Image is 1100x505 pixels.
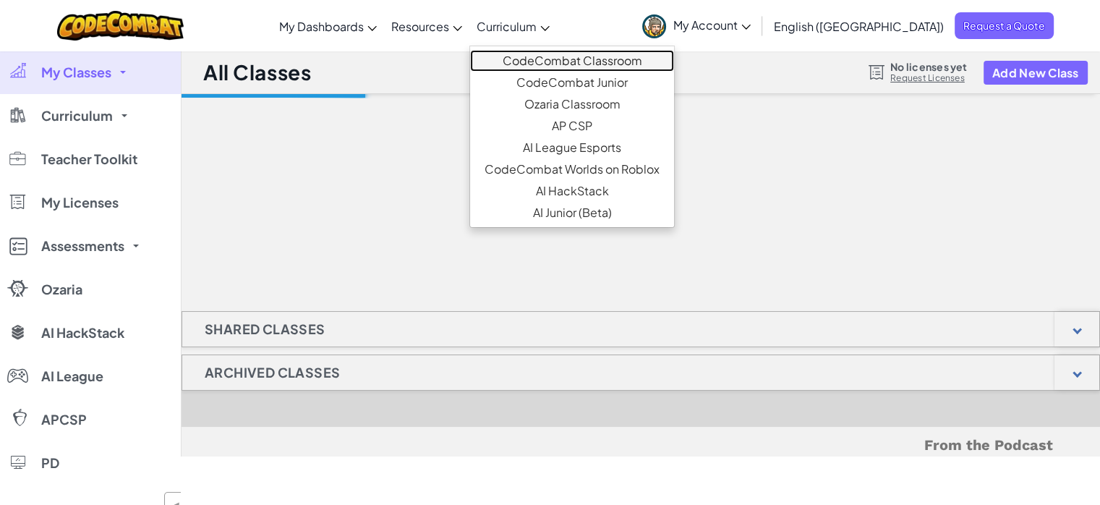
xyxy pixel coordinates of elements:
[477,19,537,34] span: Curriculum
[203,59,311,86] h1: All Classes
[41,196,119,209] span: My Licenses
[470,202,674,224] a: AI Junior (Beta)
[182,355,362,391] h1: Archived Classes
[470,137,674,158] a: AI League Esports
[229,434,1053,457] h5: From the Podcast
[41,153,137,166] span: Teacher Toolkit
[41,109,113,122] span: Curriculum
[890,61,967,72] span: No licenses yet
[955,12,1054,39] a: Request a Quote
[642,14,666,38] img: avatar
[673,17,751,33] span: My Account
[774,19,944,34] span: English ([GEOGRAPHIC_DATA])
[41,283,82,296] span: Ozaria
[182,311,348,347] h1: Shared Classes
[469,7,557,46] a: Curriculum
[41,239,124,252] span: Assessments
[391,19,449,34] span: Resources
[57,11,184,41] img: CodeCombat logo
[470,50,674,72] a: CodeCombat Classroom
[41,326,124,339] span: AI HackStack
[279,19,364,34] span: My Dashboards
[470,93,674,115] a: Ozaria Classroom
[767,7,951,46] a: English ([GEOGRAPHIC_DATA])
[272,7,384,46] a: My Dashboards
[984,61,1088,85] button: Add New Class
[384,7,469,46] a: Resources
[890,72,967,84] a: Request Licenses
[470,115,674,137] a: AP CSP
[635,3,758,48] a: My Account
[41,370,103,383] span: AI League
[41,66,111,79] span: My Classes
[470,158,674,180] a: CodeCombat Worlds on Roblox
[470,180,674,202] a: AI HackStack
[470,72,674,93] a: CodeCombat Junior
